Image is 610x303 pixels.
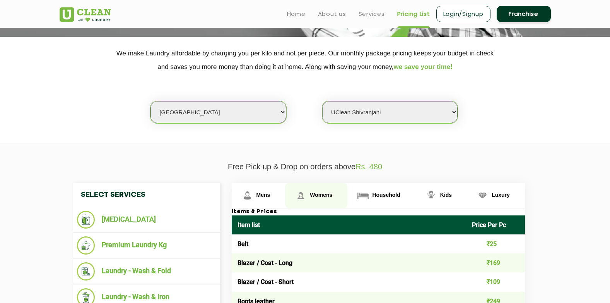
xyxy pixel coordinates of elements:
span: Luxury [492,192,510,198]
a: Login/Signup [436,6,490,22]
li: Premium Laundry Kg [77,236,216,255]
span: we save your time! [394,63,453,71]
a: Home [287,9,306,19]
span: Household [372,192,400,198]
h4: Select Services [73,183,220,207]
span: Womens [310,192,332,198]
td: Blazer / Coat - Short [232,272,466,291]
th: Price Per Pc [466,215,525,234]
img: Mens [241,189,254,202]
img: Womens [294,189,308,202]
a: Pricing List [397,9,430,19]
span: Rs. 480 [355,162,382,171]
td: ₹169 [466,253,525,272]
a: About us [318,9,346,19]
p: We make Laundry affordable by charging you per kilo and not per piece. Our monthly package pricin... [60,46,551,74]
img: Luxury [476,189,489,202]
span: Kids [440,192,452,198]
td: Belt [232,234,466,253]
th: Item list [232,215,466,234]
p: Free Pick up & Drop on orders above [60,162,551,171]
td: ₹109 [466,272,525,291]
li: Laundry - Wash & Fold [77,262,216,281]
span: Mens [256,192,270,198]
a: Franchise [497,6,551,22]
img: UClean Laundry and Dry Cleaning [60,7,111,22]
a: Services [359,9,385,19]
img: Laundry - Wash & Fold [77,262,95,281]
li: [MEDICAL_DATA] [77,211,216,229]
img: Kids [424,189,438,202]
img: Household [356,189,370,202]
td: ₹25 [466,234,525,253]
img: Dry Cleaning [77,211,95,229]
img: Premium Laundry Kg [77,236,95,255]
h3: Items & Prices [232,208,525,215]
td: Blazer / Coat - Long [232,253,466,272]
